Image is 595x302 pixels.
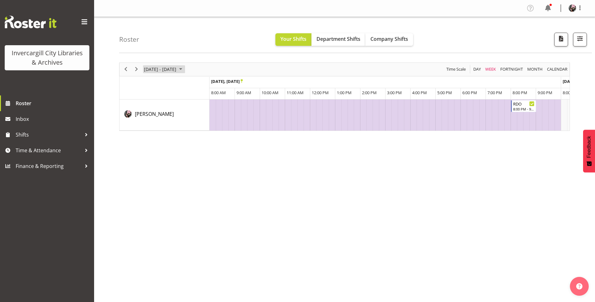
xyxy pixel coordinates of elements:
span: 11:00 AM [287,90,304,95]
span: calendar [546,65,568,73]
span: Feedback [586,136,592,158]
a: [PERSON_NAME] [135,110,174,118]
span: 2:00 PM [362,90,377,95]
div: Timeline Week of September 22, 2025 [119,62,570,131]
span: Roster [16,99,91,108]
span: 12:00 PM [312,90,329,95]
span: [DATE], [DATE] [563,78,591,84]
span: Shifts [16,130,82,139]
button: Fortnight [499,65,524,73]
button: Timeline Week [484,65,497,73]
span: 7:00 PM [487,90,502,95]
button: September 2025 [143,65,185,73]
button: Department Shifts [311,33,365,46]
span: Day [473,65,481,73]
button: Time Scale [445,65,467,73]
h4: Roster [119,36,139,43]
span: Department Shifts [316,35,360,42]
img: help-xxl-2.png [576,283,582,289]
img: Rosterit website logo [5,16,56,28]
button: Feedback - Show survey [583,130,595,172]
button: Company Shifts [365,33,413,46]
span: 9:00 AM [236,90,251,95]
button: Timeline Month [526,65,544,73]
span: 6:00 PM [462,90,477,95]
span: Finance & Reporting [16,161,82,171]
span: [DATE], [DATE] [211,78,243,84]
button: Download a PDF of the roster according to the set date range. [554,33,568,46]
span: 8:00 AM [211,90,226,95]
span: [PERSON_NAME] [135,111,174,117]
span: [DATE] - [DATE] [143,65,177,73]
div: Invercargill City Libraries & Archives [11,48,83,67]
span: 8:00 PM [513,90,527,95]
button: Your Shifts [275,33,311,46]
span: 4:00 PM [412,90,427,95]
td: Keyu Chen resource [120,100,210,131]
span: 1:00 PM [337,90,352,95]
button: Next [132,65,141,73]
button: Filter Shifts [573,33,587,46]
span: 8:00 AM [563,90,577,95]
span: 3:00 PM [387,90,402,95]
div: previous period [120,63,131,76]
div: next period [131,63,142,76]
span: Inbox [16,114,91,124]
span: Company Shifts [370,35,408,42]
span: Your Shifts [280,35,306,42]
button: Month [546,65,569,73]
img: keyu-chenf658e1896ed4c5c14a0b283e0d53a179.png [569,4,576,12]
div: September 22 - 28, 2025 [142,63,186,76]
span: 10:00 AM [262,90,279,95]
button: Previous [122,65,130,73]
span: Time & Attendance [16,146,82,155]
span: 5:00 PM [437,90,452,95]
div: 8:00 PM - 9:00 PM [513,106,534,111]
div: Keyu Chen"s event - RDO Begin From Monday, September 22, 2025 at 8:00:00 PM GMT+12:00 Ends At Mon... [511,100,536,112]
div: RDO [513,100,534,107]
span: Week [485,65,497,73]
span: 9:00 PM [538,90,552,95]
button: Timeline Day [472,65,482,73]
span: Month [527,65,543,73]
